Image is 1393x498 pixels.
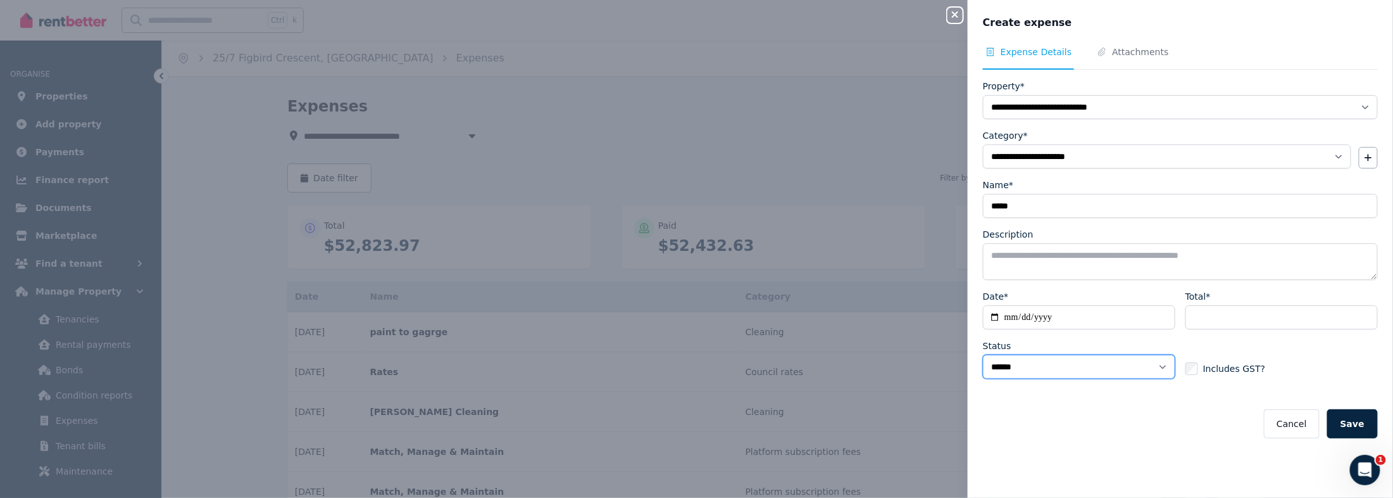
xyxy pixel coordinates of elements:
[1185,362,1198,375] input: Includes GST?
[1112,46,1168,58] span: Attachments
[983,179,1013,191] label: Name*
[1203,362,1265,375] span: Includes GST?
[1350,455,1380,485] iframe: Intercom live chat
[1185,290,1211,303] label: Total*
[983,340,1011,352] label: Status
[1264,409,1319,438] button: Cancel
[1376,455,1386,465] span: 1
[983,15,1072,30] span: Create expense
[1327,409,1378,438] button: Save
[1001,46,1071,58] span: Expense Details
[983,46,1378,70] nav: Tabs
[983,228,1034,241] label: Description
[983,80,1025,93] label: Property*
[983,129,1028,142] label: Category*
[983,290,1008,303] label: Date*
